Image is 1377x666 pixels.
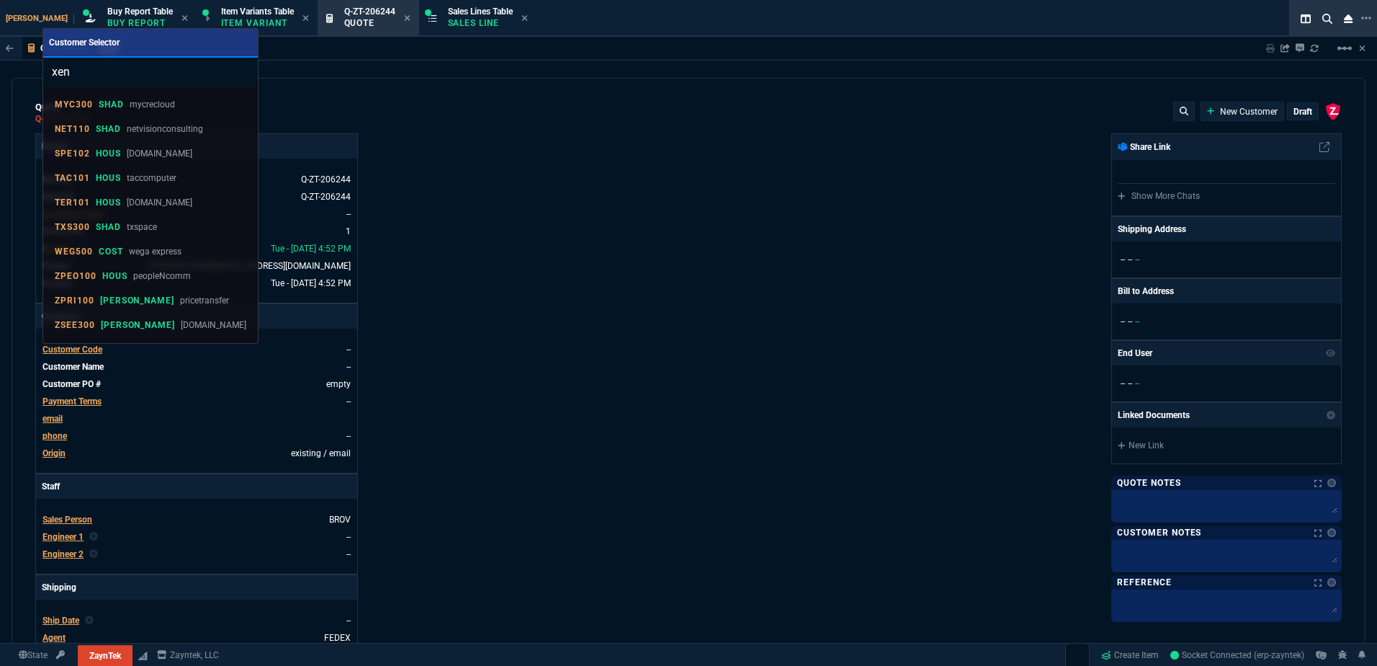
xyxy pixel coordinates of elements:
input: Search Customers... [43,58,258,86]
p: [DOMAIN_NAME] [127,147,192,160]
p: TAC101 [55,172,90,184]
p: ZPEO100 [55,270,97,282]
p: HOUS [96,172,121,184]
p: HOUS [102,270,127,282]
p: pricetransfer [180,294,229,307]
p: ZSEE300 [55,319,95,331]
span: Customer Selector [49,37,120,48]
p: HOUS [96,148,121,159]
p: COST [99,246,123,257]
p: WEG500 [55,246,93,257]
p: ZPRI100 [55,295,94,306]
p: SHAD [96,221,121,233]
p: SHAD [96,123,121,135]
p: [DOMAIN_NAME] [181,319,246,332]
p: TXS300 [55,221,90,233]
p: [PERSON_NAME] [101,319,175,331]
p: [DOMAIN_NAME] [127,196,192,209]
p: [PERSON_NAME] [100,295,174,306]
p: wega express [129,245,181,258]
p: MYC300 [55,99,93,110]
p: TER101 [55,197,90,208]
p: txspace [127,221,157,234]
p: NET110 [55,123,90,135]
p: mycrecloud [130,98,175,111]
p: HOUS [96,197,121,208]
p: peopleNcomm [133,270,191,283]
p: SPE102 [55,148,90,159]
p: SHAD [99,99,124,110]
p: taccomputer [127,172,176,185]
p: netvisionconsulting [127,123,203,136]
